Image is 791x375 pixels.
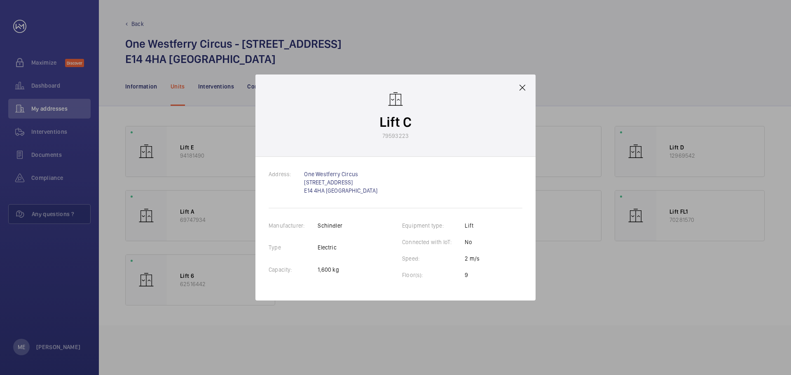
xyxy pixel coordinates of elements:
label: Connected with IoT: [402,239,465,245]
p: 1,600 kg [318,266,342,274]
label: Capacity: [269,266,305,273]
p: No [465,238,480,246]
p: Lift [465,221,480,230]
img: elevator.svg [387,91,404,107]
label: Manufacturer: [269,222,318,229]
p: 79593223 [382,132,409,140]
label: Address: [269,171,304,177]
p: Schindler [318,221,342,230]
p: 2 m/s [465,254,480,263]
p: Electric [318,243,342,252]
a: One Westferry Circus [STREET_ADDRESS] E14 4HA [GEOGRAPHIC_DATA] [304,171,377,194]
label: Floor(s): [402,272,436,278]
p: Lift C [379,112,412,132]
p: 9 [465,271,480,279]
label: Type [269,244,294,251]
label: Equipment type: [402,222,457,229]
label: Speed: [402,255,433,262]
